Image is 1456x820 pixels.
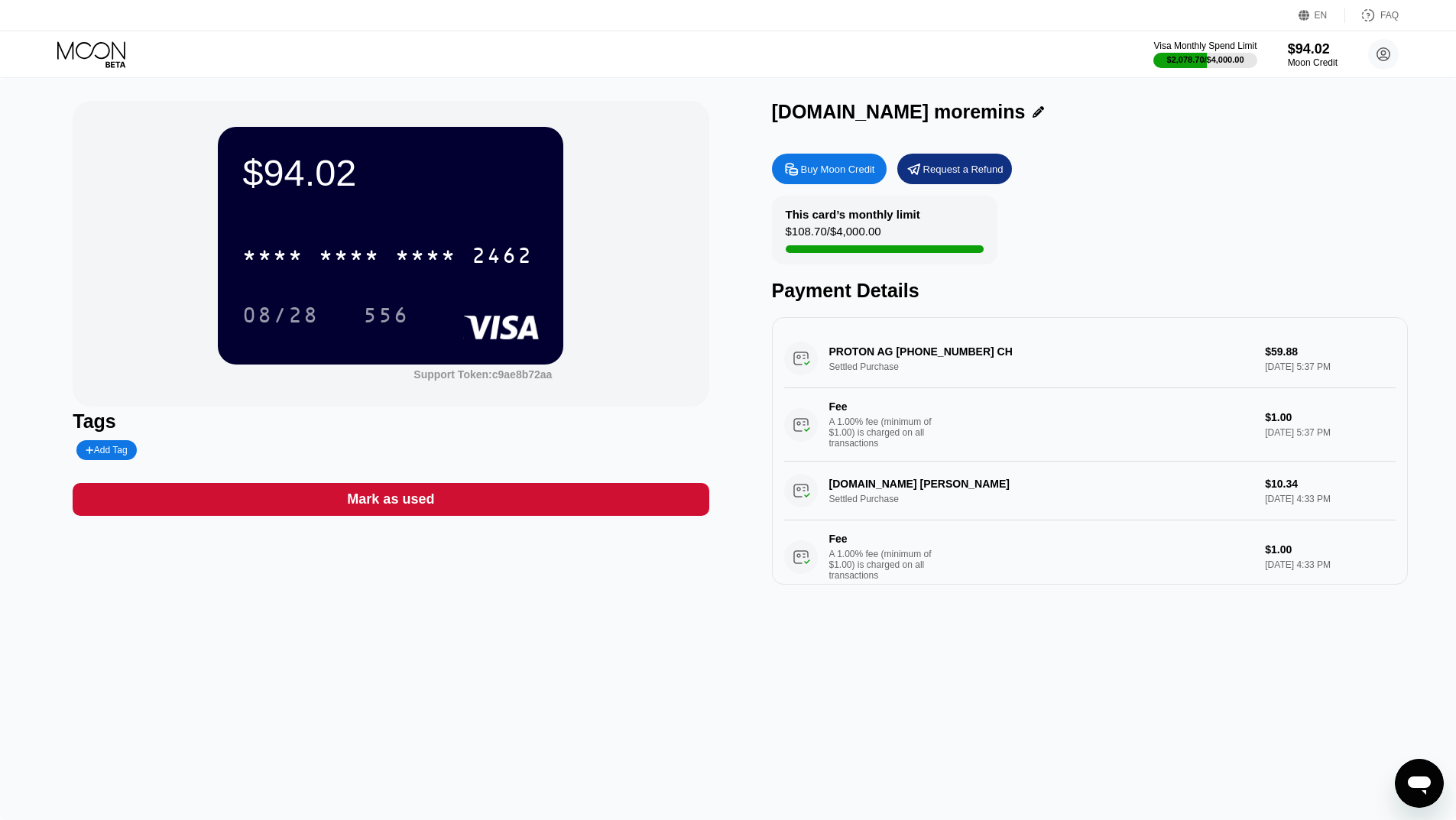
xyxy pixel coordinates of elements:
div: Tags [73,410,709,433]
div: Mark as used [73,483,709,516]
div: Mark as used [347,491,434,508]
div: Visa Monthly Spend Limit$2,078.70/$4,000.00 [1153,41,1257,68]
div: $1.00 [1265,543,1395,556]
div: $94.02Moon Credit [1288,41,1338,68]
div: Request a Refund [923,163,1004,176]
div: $94.02 [1288,41,1338,57]
div: Add Tag [76,440,136,460]
div: Moon Credit [1288,57,1338,68]
div: $94.02 [242,151,539,194]
div: Fee [829,400,936,413]
div: FAQ [1345,8,1399,23]
div: $1.00 [1265,411,1395,423]
iframe: Button to launch messaging window [1395,759,1444,808]
div: $2,078.70 / $4,000.00 [1167,55,1244,64]
div: FeeA 1.00% fee (minimum of $1.00) is charged on all transactions$1.00[DATE] 5:37 PM [784,388,1396,462]
div: Request a Refund [897,154,1012,184]
div: A 1.00% fee (minimum of $1.00) is charged on all transactions [829,416,944,449]
div: EN [1299,8,1345,23]
div: [DATE] 5:37 PM [1265,427,1395,438]
div: [DATE] 4:33 PM [1265,559,1395,570]
div: FeeA 1.00% fee (minimum of $1.00) is charged on all transactions$1.00[DATE] 4:33 PM [784,520,1396,594]
div: 08/28 [242,305,319,329]
div: 556 [363,305,409,329]
div: Buy Moon Credit [801,163,875,176]
div: Support Token:c9ae8b72aa [413,368,552,381]
div: 556 [352,296,420,334]
div: Visa Monthly Spend Limit [1153,41,1257,51]
div: [DOMAIN_NAME] moremins [772,101,1026,123]
div: $108.70 / $4,000.00 [786,225,881,245]
div: Buy Moon Credit [772,154,887,184]
div: 2462 [472,245,533,270]
div: FAQ [1380,10,1399,21]
div: 08/28 [231,296,330,334]
div: Add Tag [86,445,127,455]
div: EN [1315,10,1328,21]
div: Fee [829,533,936,545]
div: Payment Details [772,280,1408,302]
div: Support Token: c9ae8b72aa [413,368,552,381]
div: This card’s monthly limit [786,208,920,221]
div: A 1.00% fee (minimum of $1.00) is charged on all transactions [829,549,944,581]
